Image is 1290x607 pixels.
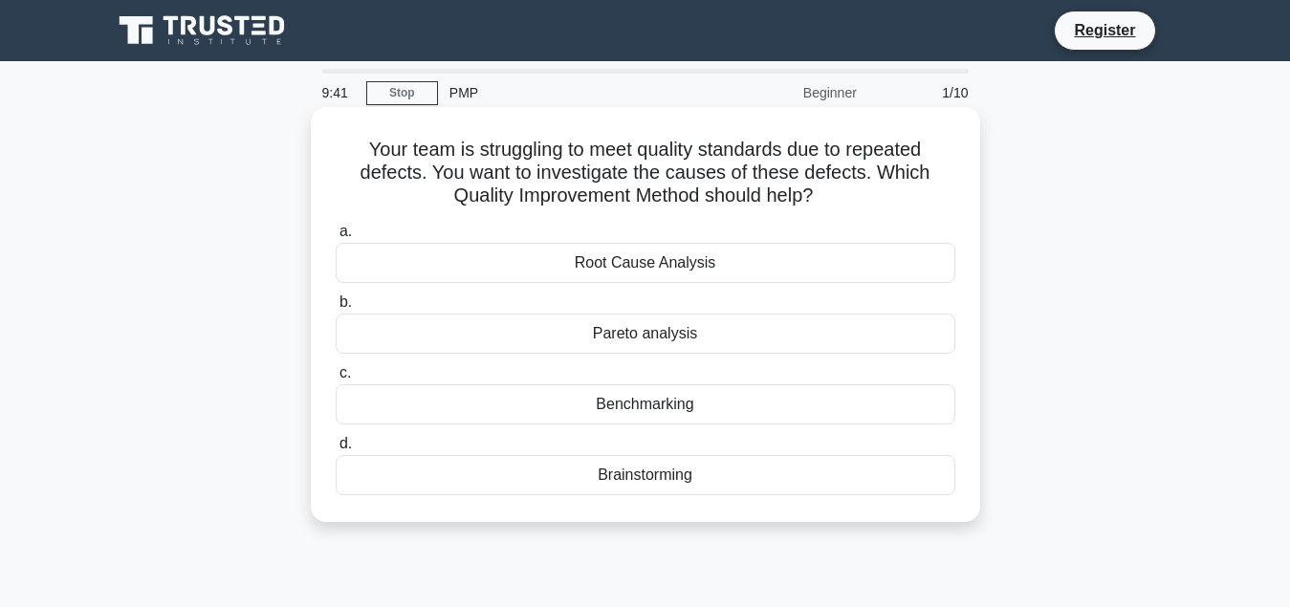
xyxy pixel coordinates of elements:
span: d. [339,435,352,451]
div: PMP [438,74,701,112]
div: Beginner [701,74,868,112]
div: Pareto analysis [336,314,955,354]
span: a. [339,223,352,239]
div: Benchmarking [336,384,955,424]
a: Register [1062,18,1147,42]
a: Stop [366,81,438,105]
span: c. [339,364,351,380]
span: b. [339,293,352,310]
div: 1/10 [868,74,980,112]
div: Brainstorming [336,455,955,495]
div: Root Cause Analysis [336,243,955,283]
div: 9:41 [311,74,366,112]
h5: Your team is struggling to meet quality standards due to repeated defects. You want to investigat... [334,138,957,208]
